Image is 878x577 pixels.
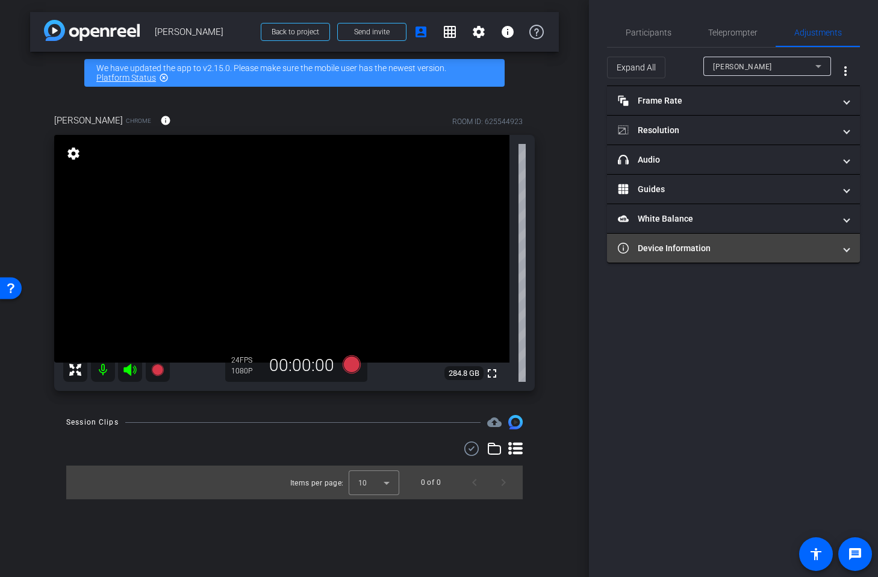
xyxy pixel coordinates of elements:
mat-panel-title: Audio [618,154,835,166]
mat-panel-title: Frame Rate [618,95,835,107]
mat-expansion-panel-header: Guides [607,175,860,204]
span: Participants [626,28,671,37]
mat-icon: highlight_off [159,73,169,83]
mat-expansion-panel-header: White Balance [607,204,860,233]
button: Previous page [460,468,489,497]
mat-icon: info [500,25,515,39]
span: Destinations for your clips [487,415,502,429]
mat-icon: message [848,547,862,561]
button: Back to project [261,23,330,41]
img: app-logo [44,20,140,41]
button: Next page [489,468,518,497]
mat-expansion-panel-header: Device Information [607,234,860,263]
span: Chrome [126,116,151,125]
span: Expand All [617,56,656,79]
div: We have updated the app to v2.15.0. Please make sure the mobile user has the newest version. [84,59,505,87]
div: 00:00:00 [261,355,342,376]
div: 0 of 0 [421,476,441,488]
button: Expand All [607,57,665,78]
mat-panel-title: Guides [618,183,835,196]
mat-expansion-panel-header: Audio [607,145,860,174]
mat-panel-title: White Balance [618,213,835,225]
span: [PERSON_NAME] [713,63,772,71]
mat-icon: grid_on [443,25,457,39]
span: [PERSON_NAME] [155,20,254,44]
span: Adjustments [794,28,842,37]
mat-expansion-panel-header: Resolution [607,116,860,145]
mat-icon: fullscreen [485,366,499,381]
span: FPS [240,356,252,364]
button: More Options for Adjustments Panel [831,57,860,86]
mat-icon: account_box [414,25,428,39]
mat-panel-title: Device Information [618,242,835,255]
mat-icon: more_vert [838,64,853,78]
span: Teleprompter [708,28,758,37]
div: ROOM ID: 625544923 [452,116,523,127]
mat-panel-title: Resolution [618,124,835,137]
mat-icon: accessibility [809,547,823,561]
span: 284.8 GB [444,366,484,381]
div: Items per page: [290,477,344,489]
mat-icon: settings [472,25,486,39]
div: Session Clips [66,416,119,428]
mat-icon: settings [65,146,82,161]
img: Session clips [508,415,523,429]
div: 24 [231,355,261,365]
span: Send invite [354,27,390,37]
a: Platform Status [96,73,156,83]
span: Back to project [272,28,319,36]
div: 1080P [231,366,261,376]
span: [PERSON_NAME] [54,114,123,127]
button: Send invite [337,23,406,41]
mat-icon: info [160,115,171,126]
mat-expansion-panel-header: Frame Rate [607,86,860,115]
mat-icon: cloud_upload [487,415,502,429]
